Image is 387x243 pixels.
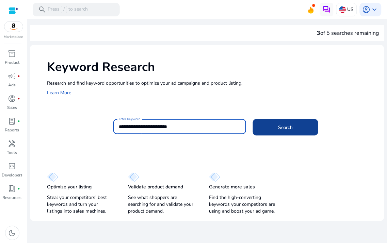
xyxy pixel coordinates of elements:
[209,184,255,190] p: Generate more sales
[128,184,183,190] p: Validate product demand
[362,5,371,14] span: account_circle
[9,82,16,88] p: Ads
[47,194,114,215] p: Steal your competitors’ best keywords and turn your listings into sales machines.
[18,120,20,123] span: fiber_manual_record
[8,95,16,103] span: donut_small
[5,127,19,133] p: Reports
[2,172,22,178] p: Developers
[317,29,379,37] div: of 5 searches remaining
[8,117,16,125] span: lab_profile
[61,6,67,13] span: /
[47,80,377,87] p: Research and find keyword opportunities to optimize your ad campaigns and product listing.
[18,97,20,100] span: fiber_manual_record
[8,49,16,58] span: inventory_2
[128,172,139,182] img: diamond.svg
[47,172,58,182] img: diamond.svg
[47,184,92,190] p: Optimize your listing
[348,3,354,15] p: US
[209,172,220,182] img: diamond.svg
[7,149,17,156] p: Tools
[8,162,16,170] span: code_blocks
[317,29,321,37] span: 3
[339,6,346,13] img: us.svg
[8,229,16,237] span: dark_mode
[371,5,379,14] span: keyboard_arrow_down
[18,187,20,190] span: fiber_manual_record
[8,72,16,80] span: campaign
[47,60,377,74] h1: Keyword Research
[128,194,195,215] p: See what shoppers are searching for and validate your product demand.
[278,124,293,131] span: Search
[7,104,17,111] p: Sales
[4,22,23,32] img: amazon.svg
[5,59,19,66] p: Product
[3,195,22,201] p: Resources
[4,34,23,40] p: Marketplace
[18,75,20,77] span: fiber_manual_record
[48,6,88,13] p: Press to search
[8,185,16,193] span: book_4
[119,117,141,121] mat-label: Enter Keyword
[209,194,276,215] p: Find the high-converting keywords your competitors are using and boost your ad game.
[8,140,16,148] span: handyman
[253,119,318,135] button: Search
[47,89,71,96] a: Learn More
[38,5,46,14] span: search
